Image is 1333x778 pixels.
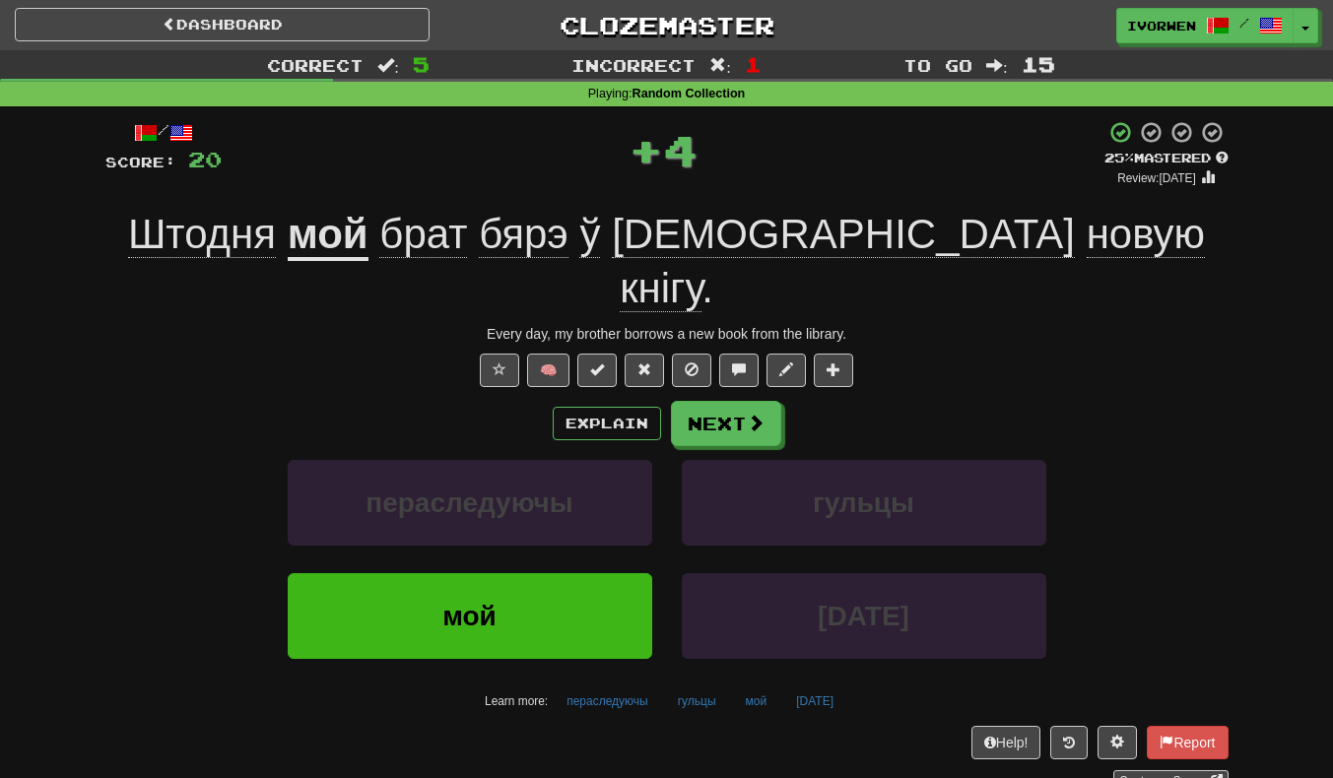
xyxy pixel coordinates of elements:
small: Review: [DATE] [1117,171,1196,185]
span: To go [903,55,972,75]
button: Discuss sentence (alt+u) [719,354,759,387]
button: Report [1147,726,1228,759]
button: 🧠 [527,354,569,387]
span: / [1239,16,1249,30]
span: : [377,57,399,74]
button: Ignore sentence (alt+i) [672,354,711,387]
span: гульцы [813,487,914,518]
span: бярэ [479,211,568,258]
small: Learn more: [485,694,548,708]
span: новую [1087,211,1205,258]
button: [DATE] [785,686,844,716]
button: гульцы [682,460,1046,546]
a: Dashboard [15,8,430,41]
strong: Random Collection [633,87,746,100]
u: мой [288,211,368,261]
button: Favorite sentence (alt+f) [480,354,519,387]
button: [DATE] [682,573,1046,659]
button: мой [735,686,778,716]
button: пераследуючы [556,686,659,716]
span: 4 [663,125,698,174]
span: [DEMOGRAPHIC_DATA] [612,211,1075,258]
span: 15 [1022,52,1055,76]
span: . [368,211,1205,312]
span: 20 [188,147,222,171]
span: 25 % [1104,150,1134,165]
span: 1 [745,52,762,76]
div: Every day, my brother borrows a new book from the library. [105,324,1229,344]
span: ў [579,211,600,258]
a: Clozemaster [459,8,874,42]
button: Set this sentence to 100% Mastered (alt+m) [577,354,617,387]
span: Incorrect [571,55,696,75]
span: пераследуючы [366,487,572,518]
span: брат [379,211,467,258]
span: Штодня [128,211,276,258]
a: ivorwen / [1116,8,1294,43]
span: ivorwen [1127,17,1196,34]
button: Explain [553,407,661,440]
button: Reset to 0% Mastered (alt+r) [625,354,664,387]
button: Round history (alt+y) [1050,726,1088,759]
span: кнігу [620,265,701,312]
span: + [629,120,663,179]
div: / [105,120,222,145]
span: : [986,57,1008,74]
button: мой [288,573,652,659]
button: гульцы [667,686,727,716]
button: Help! [971,726,1041,759]
span: Score: [105,154,176,170]
span: Correct [267,55,364,75]
span: 5 [413,52,430,76]
span: [DATE] [818,601,909,631]
button: пераследуючы [288,460,652,546]
button: Next [671,401,781,446]
span: мой [442,601,497,631]
span: : [709,57,731,74]
button: Edit sentence (alt+d) [766,354,806,387]
button: Add to collection (alt+a) [814,354,853,387]
div: Mastered [1104,150,1229,167]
